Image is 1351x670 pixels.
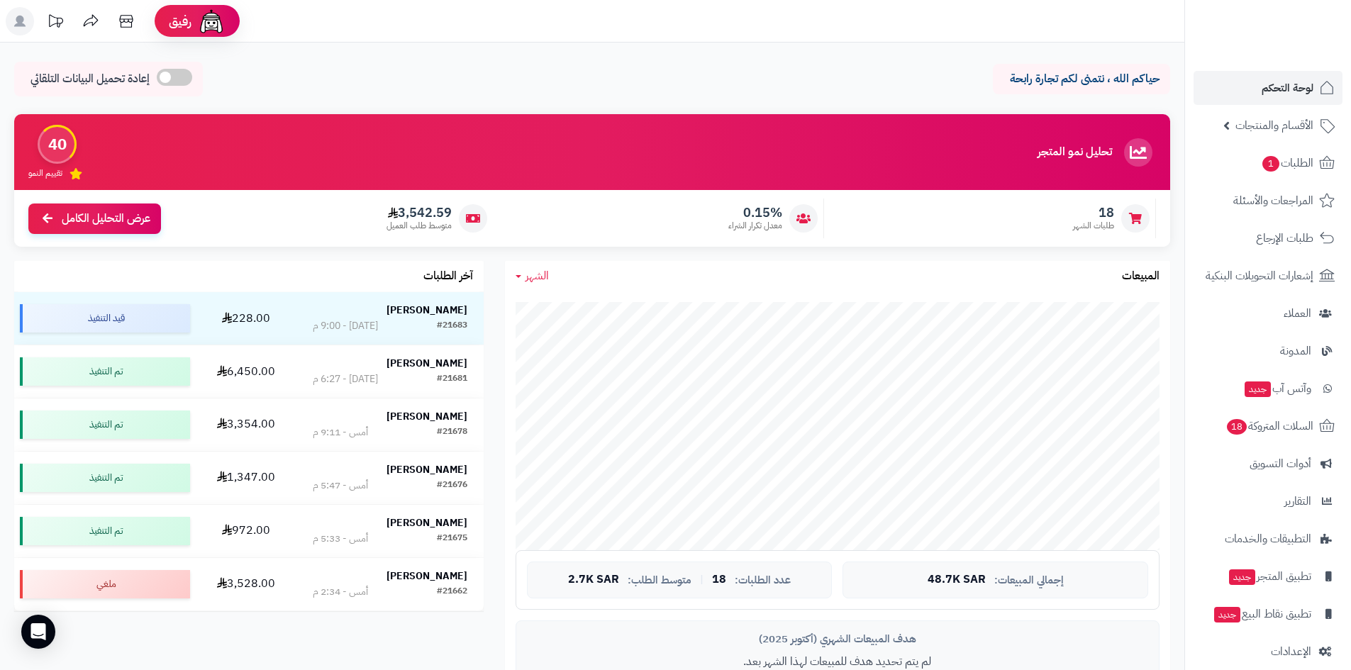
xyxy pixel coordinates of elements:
td: 972.00 [196,505,297,557]
a: وآتس آبجديد [1194,372,1342,406]
a: الإعدادات [1194,635,1342,669]
span: وآتس آب [1243,379,1311,398]
div: #21676 [437,479,467,493]
div: قيد التنفيذ [20,304,190,333]
td: 228.00 [196,292,297,345]
p: لم يتم تحديد هدف للمبيعات لهذا الشهر بعد. [527,654,1148,670]
a: التقارير [1194,484,1342,518]
a: السلات المتروكة18 [1194,409,1342,443]
span: جديد [1245,381,1271,397]
div: تم التنفيذ [20,357,190,386]
a: التطبيقات والخدمات [1194,522,1342,556]
span: تطبيق نقاط البيع [1213,604,1311,624]
img: ai-face.png [197,7,226,35]
a: تحديثات المنصة [38,7,73,39]
div: #21675 [437,532,467,546]
span: تطبيق المتجر [1228,566,1311,586]
td: 3,528.00 [196,558,297,610]
span: الأقسام والمنتجات [1235,116,1313,135]
div: أمس - 5:33 م [313,532,368,546]
span: طلبات الشهر [1073,220,1114,232]
span: لوحة التحكم [1262,78,1313,98]
span: رفيق [169,13,191,30]
div: تم التنفيذ [20,517,190,545]
a: إشعارات التحويلات البنكية [1194,259,1342,293]
a: العملاء [1194,296,1342,330]
div: تم التنفيذ [20,464,190,492]
span: إجمالي المبيعات: [994,574,1064,586]
span: طلبات الإرجاع [1256,228,1313,248]
strong: [PERSON_NAME] [387,462,467,477]
span: المراجعات والأسئلة [1233,191,1313,211]
span: أدوات التسويق [1250,454,1311,474]
span: الشهر [526,267,549,284]
span: إشعارات التحويلات البنكية [1206,266,1313,286]
strong: [PERSON_NAME] [387,356,467,371]
span: المدونة [1280,341,1311,361]
div: #21681 [437,372,467,386]
span: متوسط الطلب: [628,574,691,586]
span: السلات المتروكة [1225,416,1313,436]
strong: [PERSON_NAME] [387,569,467,584]
span: 2.7K SAR [568,574,619,586]
div: ملغي [20,570,190,598]
td: 6,450.00 [196,345,297,398]
div: أمس - 9:11 م [313,425,368,440]
div: تم التنفيذ [20,411,190,439]
div: [DATE] - 6:27 م [313,372,378,386]
span: متوسط طلب العميل [387,220,452,232]
span: 0.15% [728,205,782,220]
a: أدوات التسويق [1194,447,1342,481]
span: 3,542.59 [387,205,452,220]
span: العملاء [1284,303,1311,323]
a: طلبات الإرجاع [1194,221,1342,255]
a: المدونة [1194,334,1342,368]
a: عرض التحليل الكامل [28,203,161,234]
span: تقييم النمو [28,167,62,179]
div: #21683 [437,319,467,333]
a: المراجعات والأسئلة [1194,184,1342,218]
a: الطلبات1 [1194,146,1342,180]
span: 18 [712,574,726,586]
h3: المبيعات [1122,270,1160,283]
a: تطبيق نقاط البيعجديد [1194,597,1342,631]
strong: [PERSON_NAME] [387,409,467,424]
strong: [PERSON_NAME] [387,303,467,318]
span: الإعدادات [1271,642,1311,661]
span: معدل تكرار الشراء [728,220,782,232]
h3: تحليل نمو المتجر [1038,146,1112,159]
span: | [700,574,704,585]
span: إعادة تحميل البيانات التلقائي [30,71,150,87]
a: لوحة التحكم [1194,71,1342,105]
span: جديد [1214,607,1240,622]
span: 48.7K SAR [928,574,986,586]
p: حياكم الله ، نتمنى لكم تجارة رابحة [1003,71,1160,87]
span: التقارير [1284,491,1311,511]
span: التطبيقات والخدمات [1225,529,1311,549]
div: أمس - 2:34 م [313,585,368,599]
h3: آخر الطلبات [423,270,473,283]
span: 1 [1262,156,1279,172]
span: 18 [1073,205,1114,220]
span: جديد [1229,569,1255,585]
div: هدف المبيعات الشهري (أكتوبر 2025) [527,632,1148,647]
span: عدد الطلبات: [735,574,791,586]
div: أمس - 5:47 م [313,479,368,493]
a: الشهر [516,268,549,284]
td: 3,354.00 [196,398,297,451]
strong: [PERSON_NAME] [387,515,467,530]
div: [DATE] - 9:00 م [313,319,378,333]
div: Open Intercom Messenger [21,615,55,649]
span: عرض التحليل الكامل [62,211,150,227]
div: #21662 [437,585,467,599]
span: 18 [1227,419,1247,435]
div: #21678 [437,425,467,440]
span: الطلبات [1261,153,1313,173]
td: 1,347.00 [196,452,297,504]
a: تطبيق المتجرجديد [1194,559,1342,593]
